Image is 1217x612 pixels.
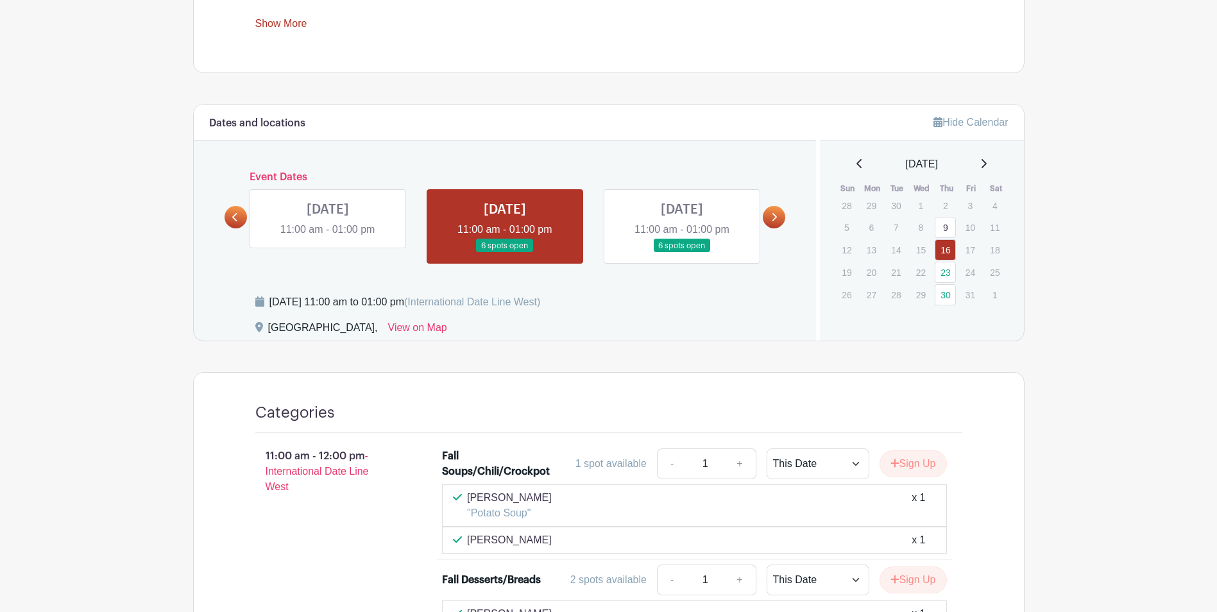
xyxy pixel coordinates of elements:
p: 8 [910,217,932,237]
p: 29 [910,285,932,305]
p: 10 [960,217,981,237]
a: 30 [935,284,956,305]
h6: Event Dates [247,171,763,183]
div: [DATE] 11:00 am to 01:00 pm [269,294,541,310]
p: 28 [836,196,857,216]
p: 22 [910,262,932,282]
th: Sat [983,182,1008,195]
a: - [657,448,686,479]
p: 14 [885,240,906,260]
a: 9 [935,217,956,238]
div: Fall Desserts/Breads [442,572,541,588]
p: 31 [960,285,981,305]
p: "Potato Soup" [467,506,552,521]
button: Sign Up [880,450,947,477]
p: 5 [836,217,857,237]
p: 20 [861,262,882,282]
p: 2 [935,196,956,216]
p: 1 [910,196,932,216]
a: - [657,565,686,595]
p: 13 [861,240,882,260]
th: Wed [910,182,935,195]
a: + [724,448,756,479]
a: Hide Calendar [933,117,1008,128]
p: 7 [885,217,906,237]
th: Tue [885,182,910,195]
span: [DATE] [906,157,938,172]
a: + [724,565,756,595]
p: 1 [984,285,1005,305]
p: [PERSON_NAME] [467,532,552,548]
div: x 1 [912,490,925,521]
th: Thu [934,182,959,195]
p: 15 [910,240,932,260]
span: - International Date Line West [266,450,369,492]
p: 11:00 am - 12:00 pm [235,443,422,500]
div: x 1 [912,532,925,548]
div: 1 spot available [575,456,647,472]
p: 12 [836,240,857,260]
p: 25 [984,262,1005,282]
th: Sun [835,182,860,195]
p: 21 [885,262,906,282]
div: [GEOGRAPHIC_DATA], [268,320,378,341]
p: 29 [861,196,882,216]
span: (International Date Line West) [404,296,540,307]
p: 17 [960,240,981,260]
p: 30 [885,196,906,216]
h4: Categories [255,404,335,422]
p: 27 [861,285,882,305]
a: View on Map [388,320,447,341]
p: 24 [960,262,981,282]
a: 16 [935,239,956,260]
h6: Dates and locations [209,117,305,130]
p: 4 [984,196,1005,216]
div: Fall Soups/Chili/Crockpot [442,448,553,479]
p: 28 [885,285,906,305]
th: Mon [860,182,885,195]
button: Sign Up [880,566,947,593]
p: 11 [984,217,1005,237]
a: Show More [255,18,307,34]
p: 26 [836,285,857,305]
p: 19 [836,262,857,282]
p: 18 [984,240,1005,260]
th: Fri [959,182,984,195]
a: 23 [935,262,956,283]
p: 6 [861,217,882,237]
div: 2 spots available [570,572,647,588]
p: 3 [960,196,981,216]
p: [PERSON_NAME] [467,490,552,506]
